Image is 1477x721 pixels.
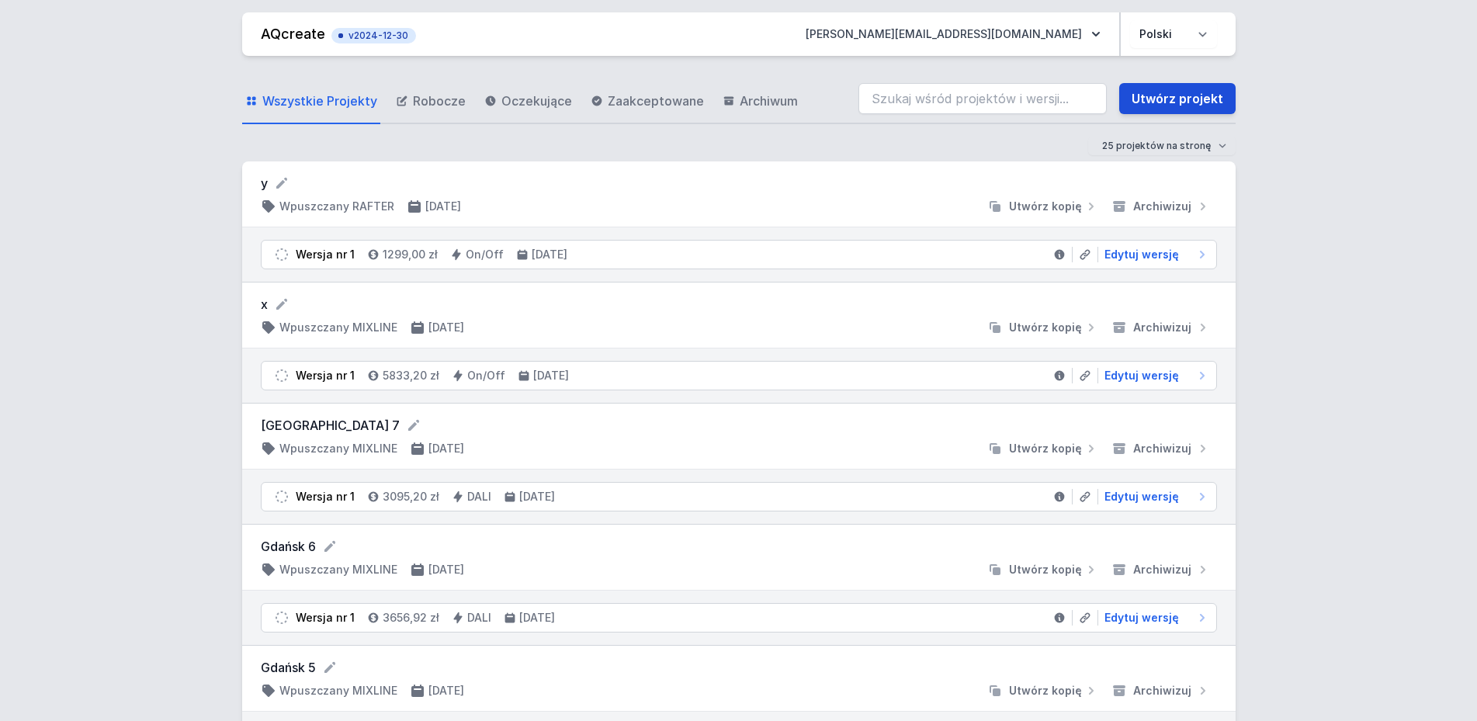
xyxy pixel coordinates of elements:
form: x [261,295,1217,314]
span: Archiwizuj [1133,199,1191,214]
h4: Wpuszczany MIXLINE [279,320,397,335]
a: Edytuj wersję [1098,610,1210,626]
span: Edytuj wersję [1104,489,1179,504]
span: Utwórz kopię [1009,683,1082,698]
a: Edytuj wersję [1098,247,1210,262]
a: Edytuj wersję [1098,368,1210,383]
span: Oczekujące [501,92,572,110]
span: Archiwum [740,92,798,110]
button: Utwórz kopię [981,562,1105,577]
img: draft.svg [274,610,290,626]
button: Utwórz kopię [981,441,1105,456]
img: draft.svg [274,489,290,504]
h4: DALI [467,610,491,626]
h4: [DATE] [428,683,464,698]
button: Archiwizuj [1105,683,1217,698]
button: [PERSON_NAME][EMAIL_ADDRESS][DOMAIN_NAME] [793,20,1113,48]
button: Utwórz kopię [981,320,1105,335]
span: Archiwizuj [1133,441,1191,456]
span: Utwórz kopię [1009,441,1082,456]
span: Archiwizuj [1133,562,1191,577]
h4: Wpuszczany MIXLINE [279,562,397,577]
span: Edytuj wersję [1104,247,1179,262]
div: Wersja nr 1 [296,489,355,504]
span: Utwórz kopię [1009,199,1082,214]
span: Utwórz kopię [1009,320,1082,335]
button: Archiwizuj [1105,562,1217,577]
h4: DALI [467,489,491,504]
span: Archiwizuj [1133,320,1191,335]
div: Wersja nr 1 [296,247,355,262]
span: Robocze [413,92,466,110]
h4: [DATE] [428,320,464,335]
form: Gdańsk 6 [261,537,1217,556]
span: Utwórz kopię [1009,562,1082,577]
form: Gdańsk 5 [261,658,1217,677]
input: Szukaj wśród projektów i wersji... [858,83,1107,114]
span: Archiwizuj [1133,683,1191,698]
form: y [261,174,1217,192]
span: Edytuj wersję [1104,610,1179,626]
form: [GEOGRAPHIC_DATA] 7 [261,416,1217,435]
a: Oczekujące [481,79,575,124]
button: Archiwizuj [1105,320,1217,335]
h4: Wpuszczany MIXLINE [279,683,397,698]
img: draft.svg [274,247,290,262]
h4: [DATE] [519,489,555,504]
h4: [DATE] [533,368,569,383]
h4: [DATE] [532,247,567,262]
button: Archiwizuj [1105,199,1217,214]
button: v2024-12-30 [331,25,416,43]
span: v2024-12-30 [339,29,408,42]
h4: Wpuszczany MIXLINE [279,441,397,456]
a: Archiwum [719,79,801,124]
h4: [DATE] [428,441,464,456]
h4: [DATE] [425,199,461,214]
button: Utwórz kopię [981,199,1105,214]
a: AQcreate [261,26,325,42]
button: Edytuj nazwę projektu [322,660,338,675]
h4: On/Off [467,368,505,383]
h4: 3656,92 zł [383,610,439,626]
a: Wszystkie Projekty [242,79,380,124]
a: Edytuj wersję [1098,489,1210,504]
img: draft.svg [274,368,290,383]
h4: 3095,20 zł [383,489,439,504]
h4: On/Off [466,247,504,262]
div: Wersja nr 1 [296,610,355,626]
button: Edytuj nazwę projektu [274,296,290,312]
span: Edytuj wersję [1104,368,1179,383]
select: Wybierz język [1130,20,1217,48]
span: Zaakceptowane [608,92,704,110]
button: Utwórz kopię [981,683,1105,698]
h4: Wpuszczany RAFTER [279,199,394,214]
a: Robocze [393,79,469,124]
h4: 1299,00 zł [383,247,438,262]
button: Edytuj nazwę projektu [274,175,290,191]
span: Wszystkie Projekty [262,92,377,110]
div: Wersja nr 1 [296,368,355,383]
a: Utwórz projekt [1119,83,1236,114]
h4: [DATE] [428,562,464,577]
h4: [DATE] [519,610,555,626]
a: Zaakceptowane [588,79,707,124]
button: Edytuj nazwę projektu [322,539,338,554]
h4: 5833,20 zł [383,368,439,383]
button: Edytuj nazwę projektu [406,418,421,433]
button: Archiwizuj [1105,441,1217,456]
